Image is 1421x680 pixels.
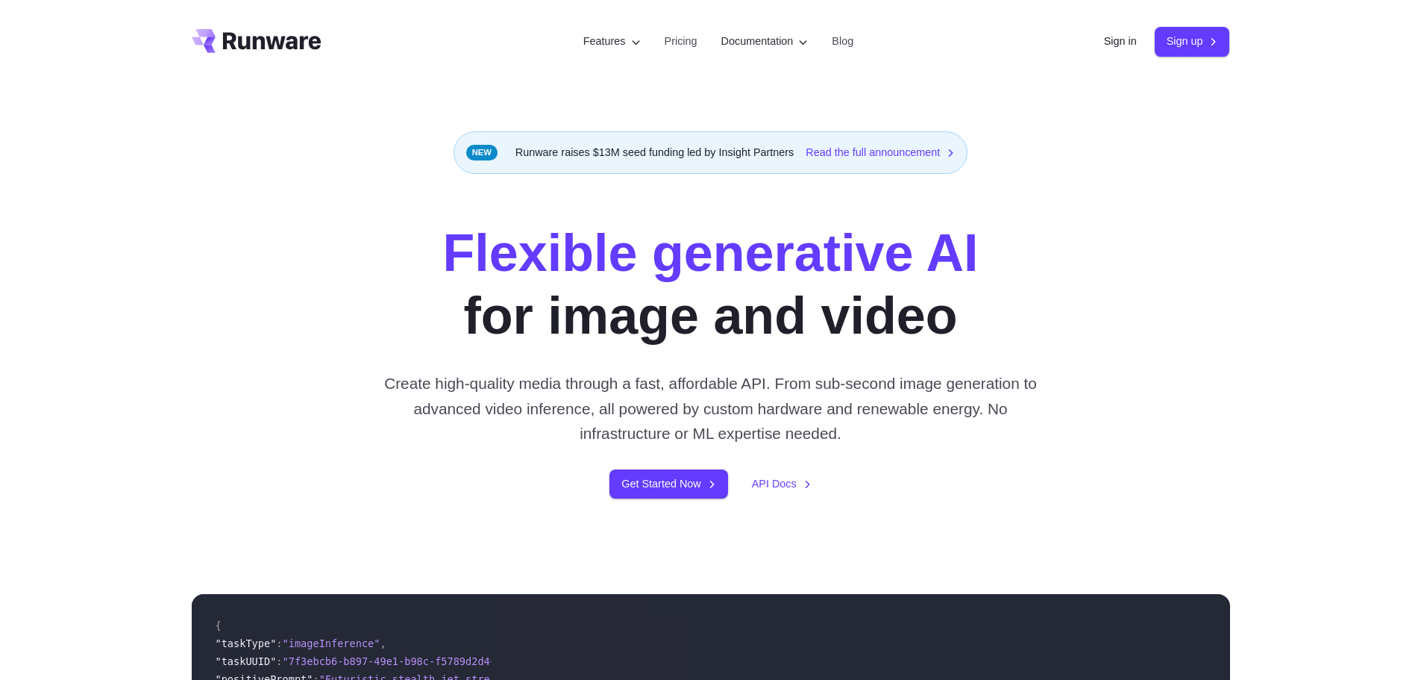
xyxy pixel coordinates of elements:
span: "taskUUID" [216,655,277,667]
span: : [276,655,282,667]
label: Documentation [721,33,809,50]
p: Create high-quality media through a fast, affordable API. From sub-second image generation to adv... [378,371,1043,446]
a: Get Started Now [609,470,727,499]
label: Features [583,33,641,50]
a: Pricing [665,33,697,50]
a: Blog [832,33,853,50]
span: { [216,620,222,631]
a: API Docs [752,475,812,493]
a: Sign in [1104,33,1137,50]
div: Runware raises $13M seed funding led by Insight Partners [454,131,968,174]
h1: for image and video [442,222,978,347]
a: Read the full announcement [806,144,955,161]
span: "imageInference" [283,637,380,649]
strong: Flexible generative AI [442,224,978,282]
span: , [380,637,386,649]
span: "7f3ebcb6-b897-49e1-b98c-f5789d2d40d7" [283,655,515,667]
a: Go to / [192,29,321,53]
a: Sign up [1155,27,1230,56]
span: : [276,637,282,649]
span: "taskType" [216,637,277,649]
